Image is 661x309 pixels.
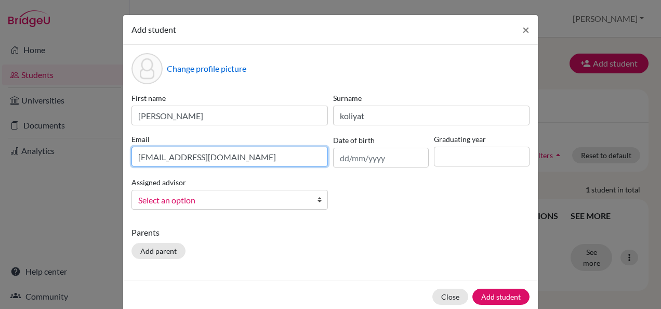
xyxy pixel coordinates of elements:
[131,53,163,84] div: Profile picture
[131,177,186,188] label: Assigned advisor
[472,289,530,305] button: Add student
[131,134,328,145] label: Email
[432,289,468,305] button: Close
[333,135,375,146] label: Date of birth
[131,243,186,259] button: Add parent
[522,22,530,37] span: ×
[514,15,538,44] button: Close
[434,134,530,145] label: Graduating year
[131,226,530,239] p: Parents
[138,194,308,207] span: Select an option
[333,93,530,104] label: Surname
[131,24,176,34] span: Add student
[333,148,429,168] input: dd/mm/yyyy
[131,93,328,104] label: First name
